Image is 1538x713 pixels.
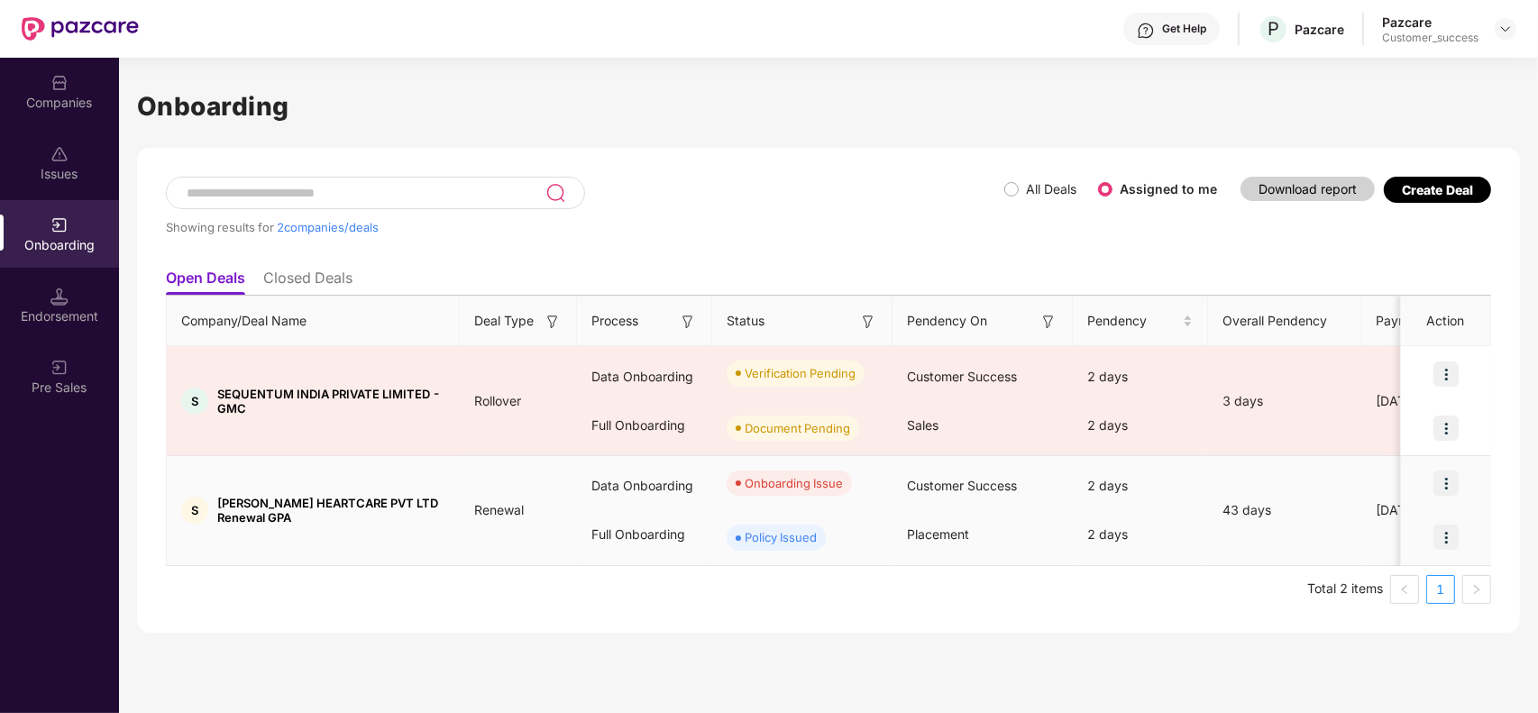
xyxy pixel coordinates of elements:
div: Full Onboarding [577,510,712,559]
div: S [181,388,208,415]
img: icon [1433,525,1459,550]
div: 2 days [1073,352,1208,401]
img: svg+xml;base64,PHN2ZyB3aWR0aD0iMTYiIGhlaWdodD0iMTYiIHZpZXdCb3g9IjAgMCAxNiAxNiIgZmlsbD0ibm9uZSIgeG... [679,313,697,331]
label: All Deals [1026,181,1076,197]
span: Process [591,311,638,331]
li: Next Page [1462,575,1491,604]
span: right [1471,584,1482,595]
div: Full Onboarding [577,401,712,450]
span: Customer Success [907,369,1017,384]
div: Showing results for [166,220,1004,234]
div: [DATE] [1361,391,1497,411]
span: Payment Done [1376,311,1468,331]
div: Onboarding Issue [745,474,843,492]
span: 2 companies/deals [277,220,379,234]
div: S [181,497,208,524]
div: Document Pending [745,419,850,437]
div: 2 days [1073,510,1208,559]
span: Pendency On [907,311,987,331]
div: Policy Issued [745,528,817,546]
span: Renewal [460,502,538,517]
span: [PERSON_NAME] HEARTCARE PVT LTD Renewal GPA [217,496,445,525]
div: 3 days [1208,391,1361,411]
div: Create Deal [1402,182,1473,197]
img: icon [1433,471,1459,496]
span: left [1399,584,1410,595]
th: Action [1401,297,1491,346]
img: icon [1433,416,1459,441]
img: svg+xml;base64,PHN2ZyB3aWR0aD0iMTYiIGhlaWdodD0iMTYiIHZpZXdCb3g9IjAgMCAxNiAxNiIgZmlsbD0ibm9uZSIgeG... [544,313,562,331]
li: 1 [1426,575,1455,604]
img: svg+xml;base64,PHN2ZyB3aWR0aD0iMjAiIGhlaWdodD0iMjAiIHZpZXdCb3g9IjAgMCAyMCAyMCIgZmlsbD0ibm9uZSIgeG... [50,359,69,377]
div: Get Help [1162,22,1206,36]
span: Status [727,311,764,331]
div: 2 days [1073,401,1208,450]
th: Overall Pendency [1208,297,1361,346]
span: P [1268,18,1279,40]
img: icon [1433,361,1459,387]
img: svg+xml;base64,PHN2ZyBpZD0iSGVscC0zMngzMiIgeG1sbnM9Imh0dHA6Ly93d3cudzMub3JnLzIwMDAvc3ZnIiB3aWR0aD... [1137,22,1155,40]
div: Data Onboarding [577,462,712,510]
img: svg+xml;base64,PHN2ZyBpZD0iQ29tcGFuaWVzIiB4bWxucz0iaHR0cDovL3d3dy53My5vcmcvMjAwMC9zdmciIHdpZHRoPS... [50,74,69,92]
th: Company/Deal Name [167,297,460,346]
button: Download report [1240,177,1375,201]
li: Closed Deals [263,269,352,295]
th: Payment Done [1361,297,1497,346]
span: Deal Type [474,311,534,331]
h1: Onboarding [137,87,1520,126]
div: Data Onboarding [577,352,712,401]
div: Verification Pending [745,364,856,382]
li: Total 2 items [1307,575,1383,604]
img: svg+xml;base64,PHN2ZyBpZD0iRHJvcGRvd24tMzJ4MzIiIHhtbG5zPSJodHRwOi8vd3d3LnczLm9yZy8yMDAwL3N2ZyIgd2... [1498,22,1513,36]
th: Pendency [1073,297,1208,346]
div: 43 days [1208,500,1361,520]
img: svg+xml;base64,PHN2ZyBpZD0iSXNzdWVzX2Rpc2FibGVkIiB4bWxucz0iaHR0cDovL3d3dy53My5vcmcvMjAwMC9zdmciIH... [50,145,69,163]
button: right [1462,575,1491,604]
div: 2 days [1073,462,1208,510]
span: Sales [907,417,938,433]
div: Customer_success [1382,31,1478,45]
span: Placement [907,526,969,542]
span: Customer Success [907,478,1017,493]
span: SEQUENTUM INDIA PRIVATE LIMITED - GMC [217,387,445,416]
div: Pazcare [1382,14,1478,31]
label: Assigned to me [1120,181,1217,197]
div: Pazcare [1295,21,1344,38]
img: svg+xml;base64,PHN2ZyB3aWR0aD0iMTYiIGhlaWdodD0iMTYiIHZpZXdCb3g9IjAgMCAxNiAxNiIgZmlsbD0ibm9uZSIgeG... [1039,313,1057,331]
a: 1 [1427,576,1454,603]
li: Previous Page [1390,575,1419,604]
img: New Pazcare Logo [22,17,139,41]
img: svg+xml;base64,PHN2ZyB3aWR0aD0iMjAiIGhlaWdodD0iMjAiIHZpZXdCb3g9IjAgMCAyMCAyMCIgZmlsbD0ibm9uZSIgeG... [50,216,69,234]
img: svg+xml;base64,PHN2ZyB3aWR0aD0iMjQiIGhlaWdodD0iMjUiIHZpZXdCb3g9IjAgMCAyNCAyNSIgZmlsbD0ibm9uZSIgeG... [545,182,566,204]
img: svg+xml;base64,PHN2ZyB3aWR0aD0iMTYiIGhlaWdodD0iMTYiIHZpZXdCb3g9IjAgMCAxNiAxNiIgZmlsbD0ibm9uZSIgeG... [859,313,877,331]
li: Open Deals [166,269,245,295]
span: Rollover [460,393,536,408]
div: [DATE] [1361,500,1497,520]
img: svg+xml;base64,PHN2ZyB3aWR0aD0iMTQuNSIgaGVpZ2h0PSIxNC41IiB2aWV3Qm94PSIwIDAgMTYgMTYiIGZpbGw9Im5vbm... [50,288,69,306]
button: left [1390,575,1419,604]
span: Pendency [1087,311,1179,331]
